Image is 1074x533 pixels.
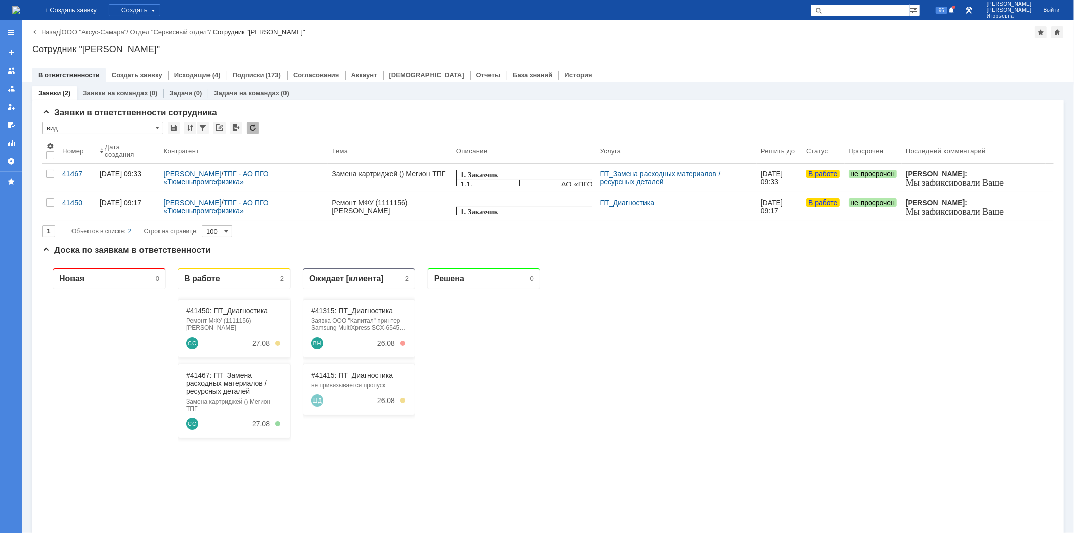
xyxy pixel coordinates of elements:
[335,80,352,88] div: 26.08.2025
[910,5,920,14] span: Расширенный поиск
[210,80,228,88] div: 27.08.2025
[62,198,92,207] div: 41450
[4,119,49,144] b: 1.4. Размещение аппарата
[3,44,19,60] a: Создать заявку
[4,9,42,17] span: 1. Заказчик
[4,171,59,196] b: 1.5. Тип оборудования, модель
[113,15,117,23] div: 0
[17,14,42,24] div: Новая
[845,192,902,221] a: не просрочен
[42,108,217,117] span: Заявки в ответственности сотрудника
[987,1,1032,7] span: [PERSON_NAME]
[358,139,363,144] div: 3. Менее 40%
[1051,26,1063,38] div: Сделать домашней страницей
[266,71,281,79] div: (173)
[806,170,839,178] span: В работе
[987,7,1032,13] span: [PERSON_NAME]
[488,15,491,23] div: 0
[849,147,884,155] div: Просрочен
[184,122,196,134] div: Сортировка...
[82,109,161,134] span: Г.Мегион, [STREET_ADDRESS], [GEOGRAPHIC_DATA]
[247,122,259,134] div: Обновлять список
[363,15,367,23] div: 2
[761,170,785,186] span: [DATE] 09:33
[67,206,108,214] span: CL8Z004838
[4,292,59,309] p: 2.1. Описание проблемы
[3,81,19,97] a: Заявки в моей ответственности
[802,138,844,164] th: Статус
[4,266,77,275] span: 2. Содержание заявки
[38,89,61,97] a: Заявки
[214,89,279,97] a: Задачи на командах
[3,117,19,133] a: Мои согласования
[4,214,57,239] b: 1.6. Серийный № оборудования
[213,28,305,36] div: Сотрудник "[PERSON_NAME]"
[293,71,339,79] a: Согласования
[163,170,270,186] a: ТПГ - АО ПГО «Тюменьпромгефизика»
[4,11,51,27] b: 1.1. Организация
[67,11,175,28] p: АО «ПГО «ТЮМЕНЬПРОМГЕОФИЗИКА»
[233,71,264,79] a: Подписки
[67,259,114,268] span: Добрый день!
[936,7,947,14] span: 96
[194,89,202,97] div: (0)
[142,14,178,24] div: В работе
[67,135,175,154] p: (расположение оборудования: адрес, № комнаты)
[67,79,175,89] p: (внутренний и городской)
[233,81,238,86] div: 3. Менее 40%
[100,170,141,178] div: [DATE] 09:33
[392,14,422,24] div: Решена
[62,147,84,155] div: Номер
[849,198,897,207] span: не просрочен
[3,99,19,115] a: Мои заявки
[564,71,592,79] a: История
[963,4,975,16] a: Перейти в интерфейс администратора
[100,198,141,207] div: [DATE] 09:17
[67,276,158,300] span: Прошу произвести замену [PERSON_NAME], принтер
[96,164,160,192] a: [DATE] 09:33
[71,225,198,237] i: Строк на странице:
[596,138,757,164] th: Услуга
[67,292,173,316] span: , в диспетчерской СГО, красный и черный
[906,147,986,155] div: Последний комментарий
[67,87,175,97] p: (внутренний и городской)
[79,147,163,155] b: Pantum CM1100ADN A4
[168,122,180,134] div: Сохранить вид
[22,369,124,378] span: +7 846 379 65 50 ext. 6018601
[105,143,148,158] div: Дата создания
[38,71,100,79] a: В ответственности
[761,147,795,155] div: Решить до
[58,138,96,164] th: Номер
[169,89,192,97] a: Задачи
[456,147,488,155] div: Описание
[144,58,240,72] div: Ремонт МФУ (1111156) Мегион Тпг
[600,198,655,207] a: ПТ_Диагностика
[174,71,211,79] a: Исходящие
[91,28,152,36] span: [PERSON_NAME]
[4,279,59,296] p: 2.1. Описание проблемы
[4,19,51,35] b: 1.1. Организация
[67,46,173,73] span: (фамилия, имя, отчество пользователя, инициирующего заявку)
[144,158,156,170] a: Сорокин Сергей Олегович
[3,62,19,79] a: Заявки на командах
[3,153,19,169] a: Настройки
[163,147,199,155] div: Контрагент
[41,28,60,36] a: Назад
[269,112,365,120] div: #41415: ПТ_Диагностика
[67,223,108,231] span: CL8Z004838
[335,137,352,145] div: 26.08.2025
[328,192,452,221] a: Ремонт МФУ (1111156) [PERSON_NAME]
[269,78,281,90] a: Волоскова Наталья Владимировна
[4,75,48,108] b: 1.3. Контактный телефон заявителя
[22,369,124,377] span: +7 846 379 65 50 ext. 6018601
[60,28,61,35] div: |
[62,89,70,97] div: (2)
[281,89,289,97] div: (0)
[4,1,42,9] span: 1. Заказчик
[71,228,125,235] span: Объектов в списке:
[4,197,57,223] b: 1.6. Серийный № оборудования
[4,240,43,265] b: 1.7. Состояние гарантии
[112,71,162,79] a: Создать заявку
[4,43,57,51] b: 1.2. Заявитель
[987,13,1032,19] span: Игорьевна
